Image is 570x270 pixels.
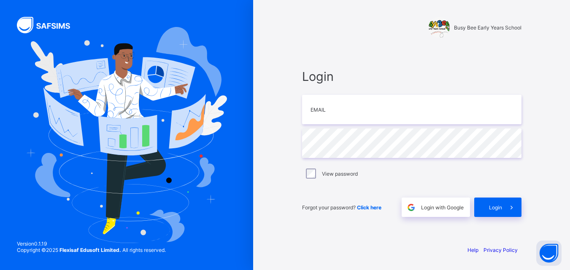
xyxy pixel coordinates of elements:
label: View password [322,171,358,177]
strong: Flexisaf Edusoft Limited. [59,247,121,253]
button: Open asap [536,241,562,266]
a: Privacy Policy [484,247,518,253]
span: Busy Bee Early Years School [454,24,521,31]
span: Login [302,69,521,84]
span: Login with Google [421,204,464,211]
a: Help [467,247,478,253]
a: Click here [357,204,381,211]
img: SAFSIMS Logo [17,17,80,33]
span: Version 0.1.19 [17,241,166,247]
span: Forgot your password? [302,204,381,211]
span: Copyright © 2025 All rights reserved. [17,247,166,253]
span: Login [489,204,502,211]
img: google.396cfc9801f0270233282035f929180a.svg [406,203,416,212]
img: Hero Image [26,27,227,243]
